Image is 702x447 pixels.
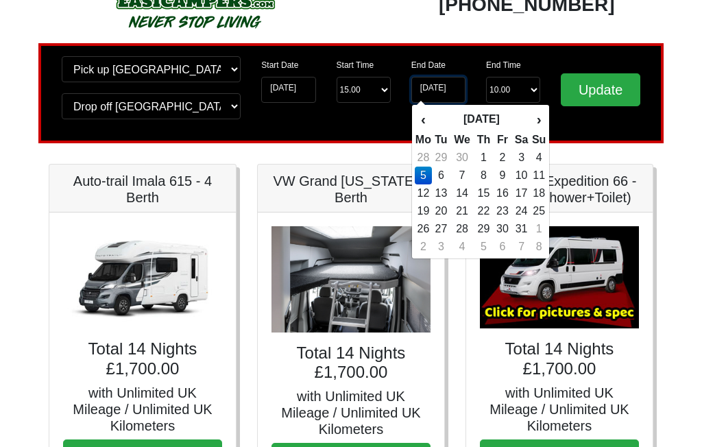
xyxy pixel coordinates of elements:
[63,226,222,328] img: Auto-trail Imala 615 - 4 Berth
[511,184,531,202] td: 17
[480,173,639,206] h5: Auto-Trail Expedition 66 - 2 Berth (Shower+Toilet)
[432,167,450,184] td: 6
[474,149,494,167] td: 1
[531,167,546,184] td: 11
[271,343,431,383] h4: Total 14 Nights £1,700.00
[531,220,546,238] td: 1
[271,173,431,206] h5: VW Grand [US_STATE] 4 Berth
[450,238,474,256] td: 4
[486,59,521,71] label: End Time
[474,220,494,238] td: 29
[474,131,494,149] th: Th
[494,220,512,238] td: 30
[511,149,531,167] td: 3
[432,220,450,238] td: 27
[415,149,432,167] td: 28
[261,77,315,103] input: Start Date
[474,167,494,184] td: 8
[63,173,222,206] h5: Auto-trail Imala 615 - 4 Berth
[531,238,546,256] td: 8
[474,238,494,256] td: 5
[271,388,431,437] h5: with Unlimited UK Mileage / Unlimited UK Kilometers
[261,59,298,71] label: Start Date
[432,108,531,131] th: [DATE]
[411,59,446,71] label: End Date
[415,167,432,184] td: 5
[337,59,374,71] label: Start Time
[511,202,531,220] td: 24
[432,131,450,149] th: Tu
[450,202,474,220] td: 21
[480,339,639,379] h4: Total 14 Nights £1,700.00
[511,131,531,149] th: Sa
[450,167,474,184] td: 7
[494,149,512,167] td: 2
[494,131,512,149] th: Fr
[494,184,512,202] td: 16
[511,167,531,184] td: 10
[450,131,474,149] th: We
[411,77,465,103] input: Return Date
[531,131,546,149] th: Su
[561,73,640,106] input: Update
[432,202,450,220] td: 20
[494,238,512,256] td: 6
[511,238,531,256] td: 7
[531,184,546,202] td: 18
[480,385,639,434] h5: with Unlimited UK Mileage / Unlimited UK Kilometers
[432,238,450,256] td: 3
[415,131,432,149] th: Mo
[531,202,546,220] td: 25
[474,184,494,202] td: 15
[415,238,432,256] td: 2
[474,202,494,220] td: 22
[63,339,222,379] h4: Total 14 Nights £1,700.00
[511,220,531,238] td: 31
[450,184,474,202] td: 14
[271,226,431,333] img: VW Grand California 4 Berth
[432,149,450,167] td: 29
[63,385,222,434] h5: with Unlimited UK Mileage / Unlimited UK Kilometers
[450,220,474,238] td: 28
[480,226,639,328] img: Auto-Trail Expedition 66 - 2 Berth (Shower+Toilet)
[531,149,546,167] td: 4
[450,149,474,167] td: 30
[415,202,432,220] td: 19
[494,167,512,184] td: 9
[415,220,432,238] td: 26
[432,184,450,202] td: 13
[494,202,512,220] td: 23
[531,108,546,131] th: ›
[415,108,432,131] th: ‹
[415,184,432,202] td: 12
